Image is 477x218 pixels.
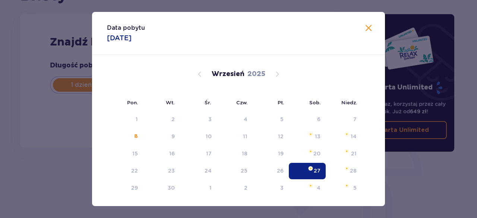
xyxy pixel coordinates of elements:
div: 2 [171,116,175,123]
small: Wt. [166,99,175,105]
small: Czw. [236,99,248,105]
div: 12 [278,133,284,140]
div: 6 [317,116,320,123]
td: niedziela, 21 września 2025 [326,146,362,162]
small: Pt. [278,99,284,105]
td: sobota, 13 września 2025 [289,129,326,145]
p: 2025 [247,70,265,79]
small: Śr. [205,99,211,105]
div: 3 [208,116,212,123]
td: czwartek, 18 września 2025 [217,146,253,162]
p: [DATE] [107,34,132,42]
small: Sob. [309,99,321,105]
div: 13 [315,133,320,140]
td: sobota, 20 września 2025 [289,146,326,162]
div: 4 [244,116,247,123]
td: niedziela, 14 września 2025 [326,129,362,145]
div: 1 [136,116,138,123]
p: Data pobytu [107,24,145,32]
div: 8 [134,133,138,140]
div: 5 [280,116,284,123]
div: 10 [206,133,212,140]
div: Calendar [92,55,385,209]
td: piątek, 12 września 2025 [253,129,289,145]
td: poniedziałek, 15 września 2025 [107,146,143,162]
td: Not available. niedziela, 7 września 2025 [326,111,362,128]
small: Pon. [127,99,138,105]
td: Not available. środa, 3 września 2025 [180,111,217,128]
td: Not available. czwartek, 4 września 2025 [217,111,253,128]
td: Not available. wtorek, 2 września 2025 [143,111,180,128]
div: 11 [243,133,247,140]
small: Niedz. [341,99,357,105]
td: środa, 17 września 2025 [180,146,217,162]
td: poniedziałek, 8 września 2025 [107,129,143,145]
td: wtorek, 16 września 2025 [143,146,180,162]
td: środa, 10 września 2025 [180,129,217,145]
td: piątek, 19 września 2025 [253,146,289,162]
div: 9 [171,133,175,140]
td: wtorek, 9 września 2025 [143,129,180,145]
p: Wrzesień [212,70,244,79]
td: czwartek, 11 września 2025 [217,129,253,145]
td: Not available. sobota, 6 września 2025 [289,111,326,128]
td: Not available. piątek, 5 września 2025 [253,111,289,128]
td: Not available. poniedziałek, 1 września 2025 [107,111,143,128]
